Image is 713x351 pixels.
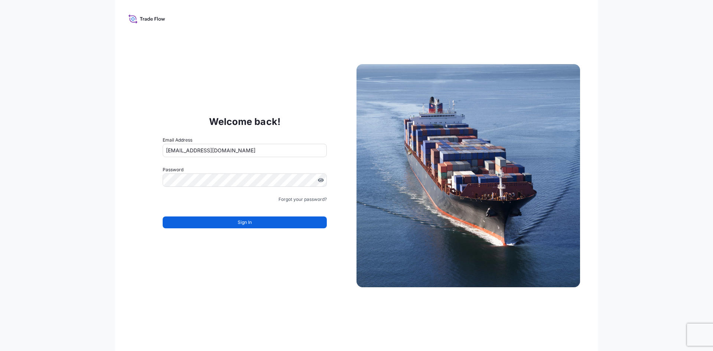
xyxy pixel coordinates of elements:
button: Sign In [163,216,327,228]
p: Welcome back! [209,116,281,128]
input: example@gmail.com [163,144,327,157]
span: Sign In [238,219,252,226]
button: Show password [318,177,324,183]
img: Ship illustration [356,64,580,287]
label: Email Address [163,136,192,144]
label: Password [163,166,327,173]
a: Forgot your password? [279,196,327,203]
